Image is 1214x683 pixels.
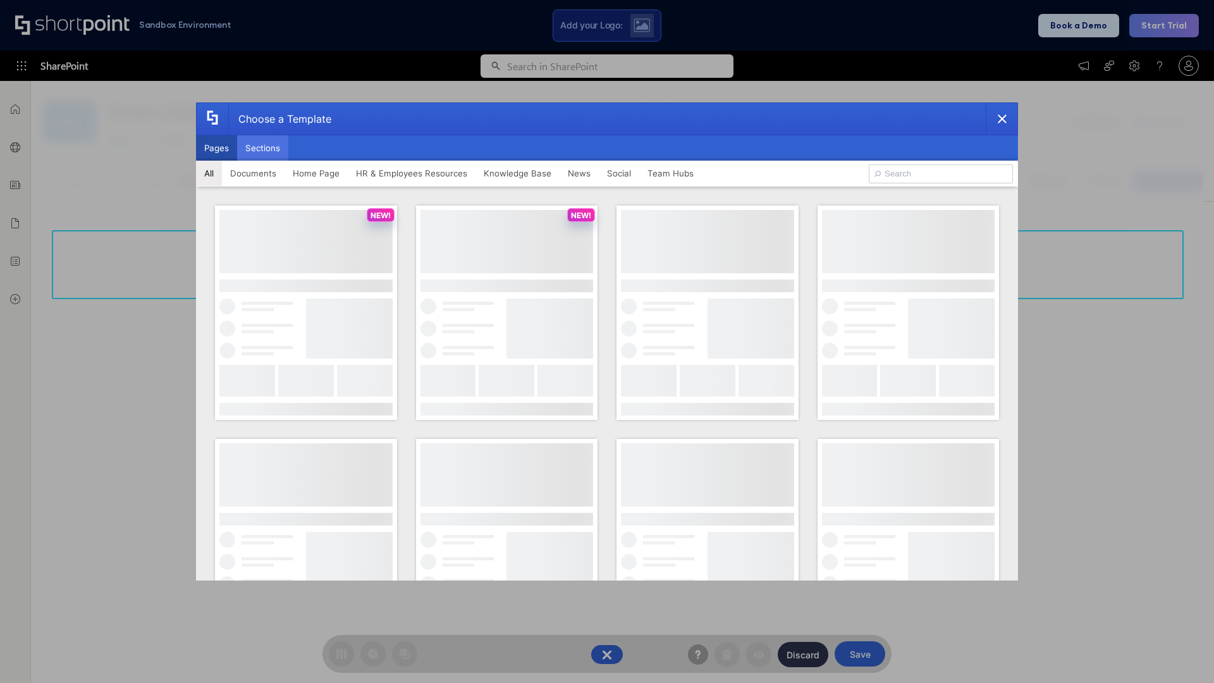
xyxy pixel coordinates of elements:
button: Documents [222,161,285,186]
button: Home Page [285,161,348,186]
div: Choose a Template [228,103,331,135]
button: HR & Employees Resources [348,161,475,186]
p: NEW! [371,211,391,220]
button: All [196,161,222,186]
button: Sections [237,135,288,161]
button: Pages [196,135,237,161]
button: News [560,161,599,186]
button: Social [599,161,639,186]
button: Knowledge Base [475,161,560,186]
p: NEW! [571,211,591,220]
div: template selector [196,102,1018,581]
input: Search [869,164,1013,183]
iframe: Chat Widget [1151,622,1214,683]
button: Team Hubs [639,161,702,186]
